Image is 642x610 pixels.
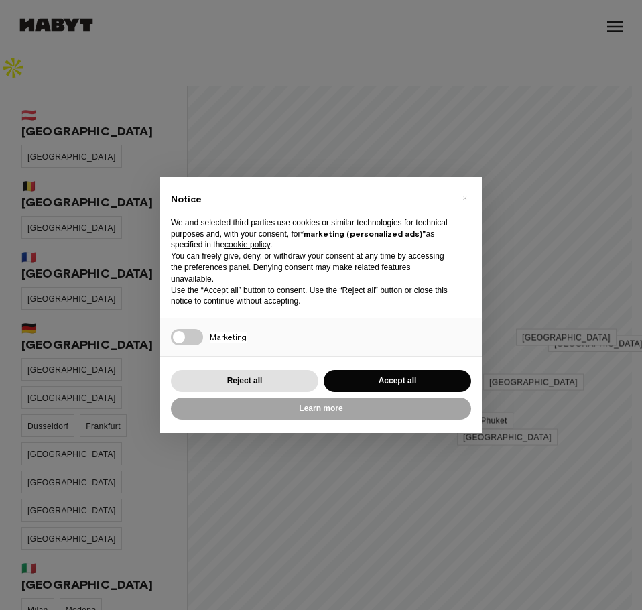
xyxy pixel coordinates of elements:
strong: “marketing (personalized ads)” [300,229,426,239]
button: Close this notice [454,188,475,209]
p: Use the “Accept all” button to consent. Use the “Reject all” button or close this notice to conti... [171,285,450,308]
p: You can freely give, deny, or withdraw your consent at any time by accessing the preferences pane... [171,251,450,284]
button: Accept all [324,370,471,392]
p: We and selected third parties use cookies or similar technologies for technical purposes and, wit... [171,217,450,251]
span: × [462,190,467,206]
button: Reject all [171,370,318,392]
h2: Notice [171,193,450,206]
a: cookie policy [224,240,270,249]
span: Marketing [210,332,247,343]
button: Learn more [171,398,471,420]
